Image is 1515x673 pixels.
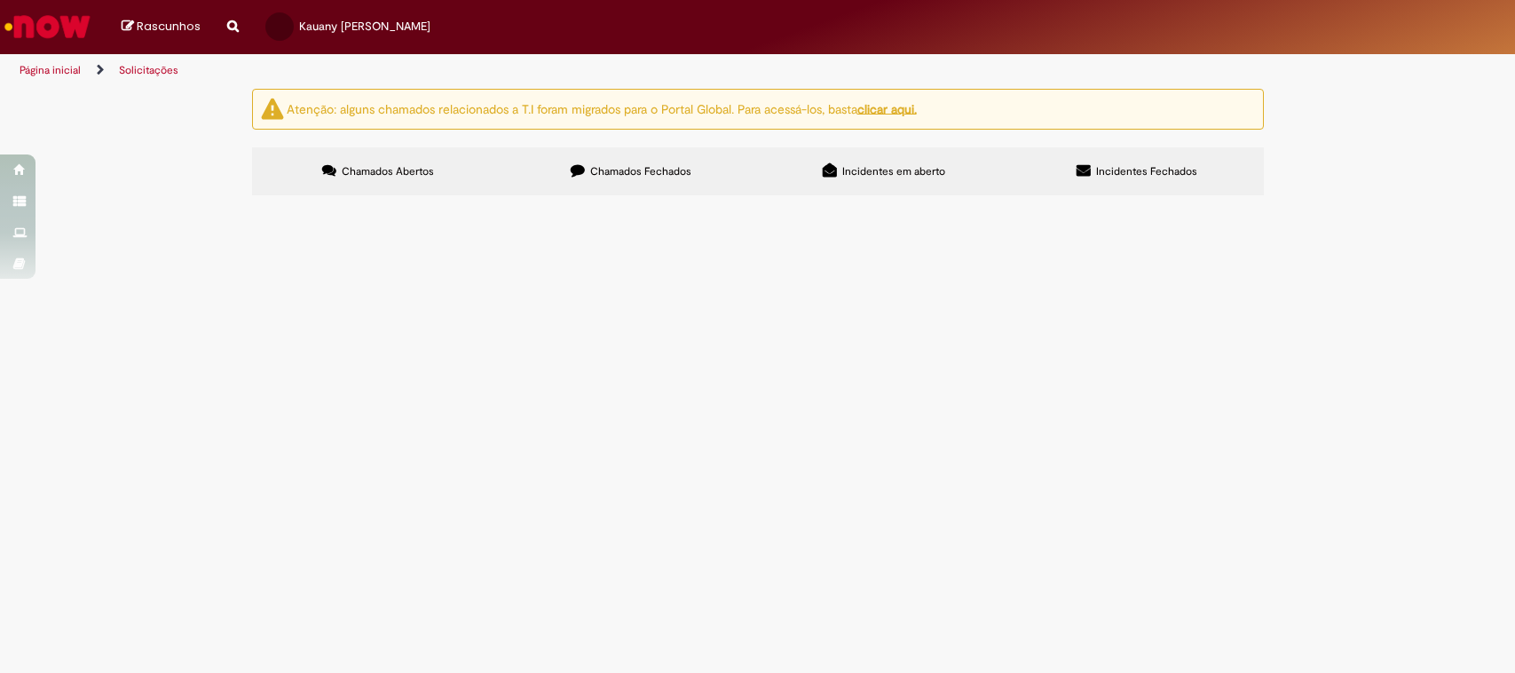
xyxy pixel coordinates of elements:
ul: Trilhas de página [13,54,997,87]
span: Chamados Fechados [590,164,691,178]
span: Kauany [PERSON_NAME] [299,19,430,34]
a: Rascunhos [122,19,201,36]
a: Página inicial [20,63,81,77]
span: Incidentes em aberto [842,164,945,178]
a: clicar aqui. [857,100,917,116]
span: Chamados Abertos [342,164,434,178]
ng-bind-html: Atenção: alguns chamados relacionados a T.I foram migrados para o Portal Global. Para acessá-los,... [287,100,917,116]
span: Incidentes Fechados [1096,164,1197,178]
span: Rascunhos [137,18,201,35]
img: ServiceNow [2,9,93,44]
a: Solicitações [119,63,178,77]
